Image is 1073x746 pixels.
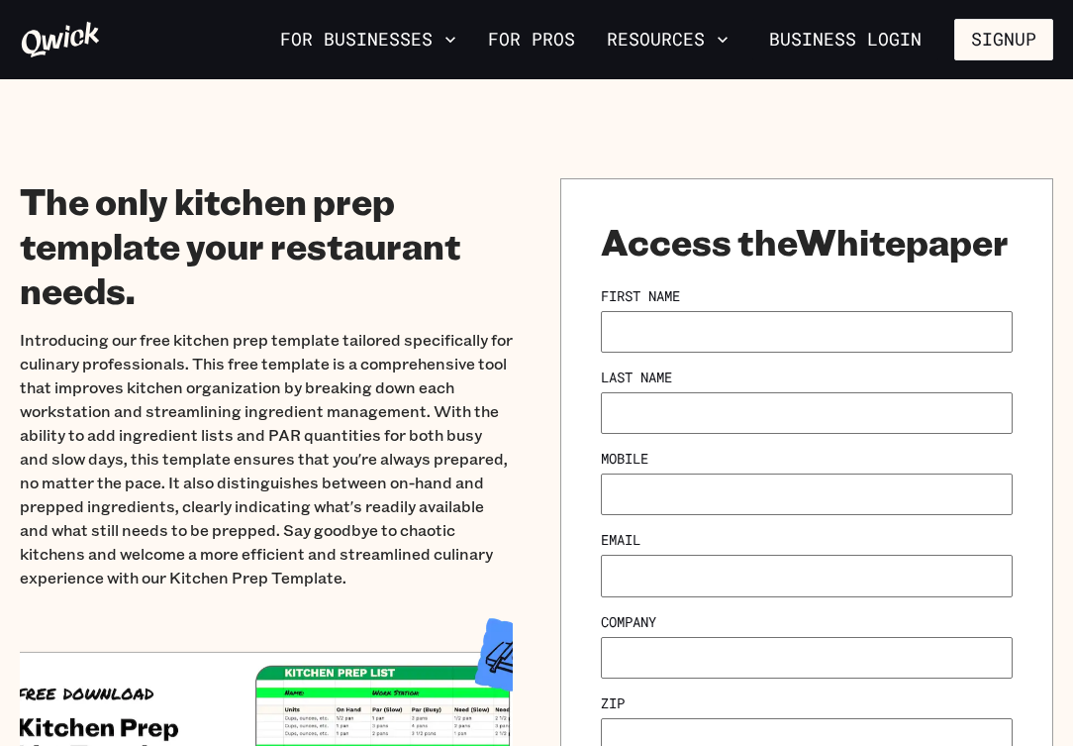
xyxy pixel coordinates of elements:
[752,19,938,60] a: Business Login
[601,613,656,631] label: Company
[480,23,583,56] a: For Pros
[20,328,513,589] p: Introducing our free kitchen prep template tailored specifically for culinary professionals. This...
[601,219,1013,264] h1: Access the Whitepaper
[601,369,672,386] label: Last Name
[954,19,1053,60] button: Signup
[601,287,680,305] label: First Name
[601,531,640,549] label: Email
[272,23,464,56] button: For Businesses
[601,694,625,712] label: Zip
[20,178,513,312] h1: The only kitchen prep template your restaurant needs.
[601,450,648,468] label: Mobile
[599,23,736,56] button: Resources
